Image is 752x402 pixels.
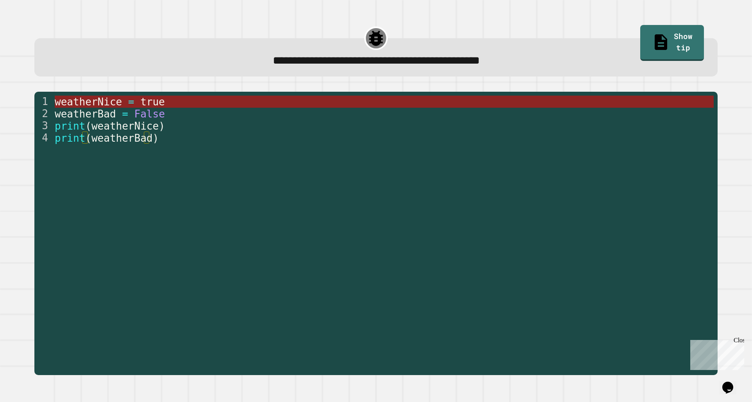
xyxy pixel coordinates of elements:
span: ( [85,132,91,144]
a: Show tip [640,25,704,61]
span: ) [152,132,159,144]
span: weatherBad [55,108,116,120]
span: weatherBad [91,132,153,144]
div: 3 [34,120,53,132]
span: ( [85,120,91,132]
span: weatherNice [55,96,122,108]
div: 2 [34,108,53,120]
span: print [55,132,85,144]
span: = [128,96,134,108]
span: print [55,120,85,132]
span: true [140,96,165,108]
iframe: chat widget [687,337,744,370]
div: 1 [34,96,53,108]
span: ) [159,120,165,132]
div: 4 [34,132,53,144]
span: = [122,108,128,120]
iframe: chat widget [719,371,744,394]
span: False [134,108,165,120]
span: weatherNice [91,120,159,132]
div: Chat with us now!Close [3,3,54,50]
